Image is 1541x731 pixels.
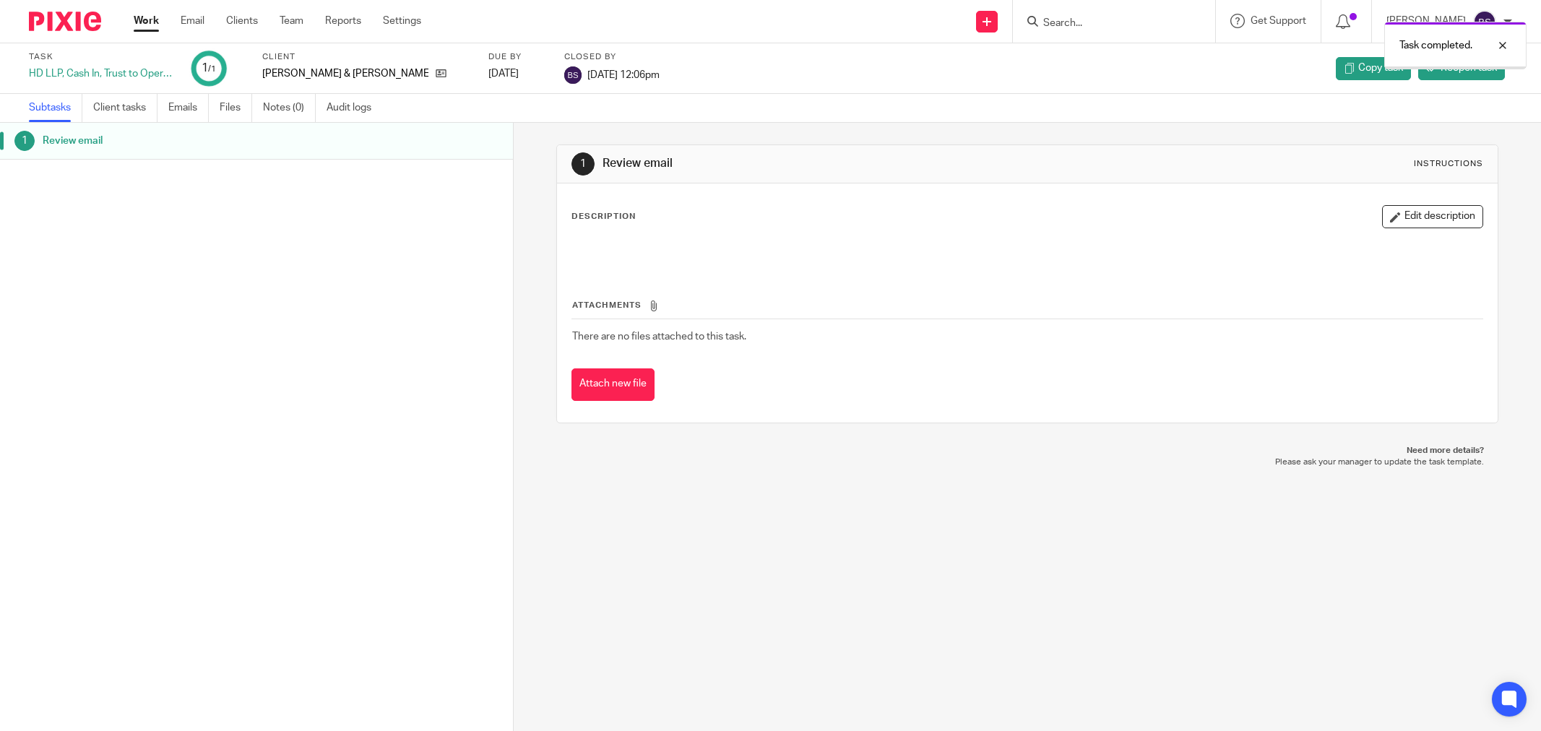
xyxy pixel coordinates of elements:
img: svg%3E [1473,10,1496,33]
a: Settings [383,14,421,28]
small: /1 [208,65,216,73]
a: Work [134,14,159,28]
span: There are no files attached to this task. [572,332,746,342]
p: [PERSON_NAME] & [PERSON_NAME] LLP [262,66,428,81]
div: 1 [202,60,216,77]
h1: Review email [43,130,347,152]
div: 1 [14,131,35,151]
span: [DATE] 12:06pm [587,69,660,79]
img: Pixie [29,12,101,31]
div: HD LLP, Cash In, Trust to Operating, Sycamore Maple, [DATE] (confidential [29,66,173,81]
a: Clients [226,14,258,28]
button: Attach new file [571,368,655,401]
button: Edit description [1382,205,1483,228]
label: Due by [488,51,546,63]
p: Description [571,211,636,222]
a: Files [220,94,252,122]
h1: Review email [603,156,1058,171]
p: Need more details? [571,445,1484,457]
label: Client [262,51,470,63]
span: Attachments [572,301,642,309]
a: Team [280,14,303,28]
a: Client tasks [93,94,157,122]
label: Closed by [564,51,660,63]
a: Emails [168,94,209,122]
p: Please ask your manager to update the task template. [571,457,1484,468]
img: svg%3E [564,66,582,84]
a: Subtasks [29,94,82,122]
div: [DATE] [488,66,546,81]
div: Instructions [1414,158,1483,170]
a: Email [181,14,204,28]
div: 1 [571,152,595,176]
label: Task [29,51,173,63]
a: Notes (0) [263,94,316,122]
p: Task completed. [1399,38,1472,53]
a: Audit logs [327,94,382,122]
a: Reports [325,14,361,28]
